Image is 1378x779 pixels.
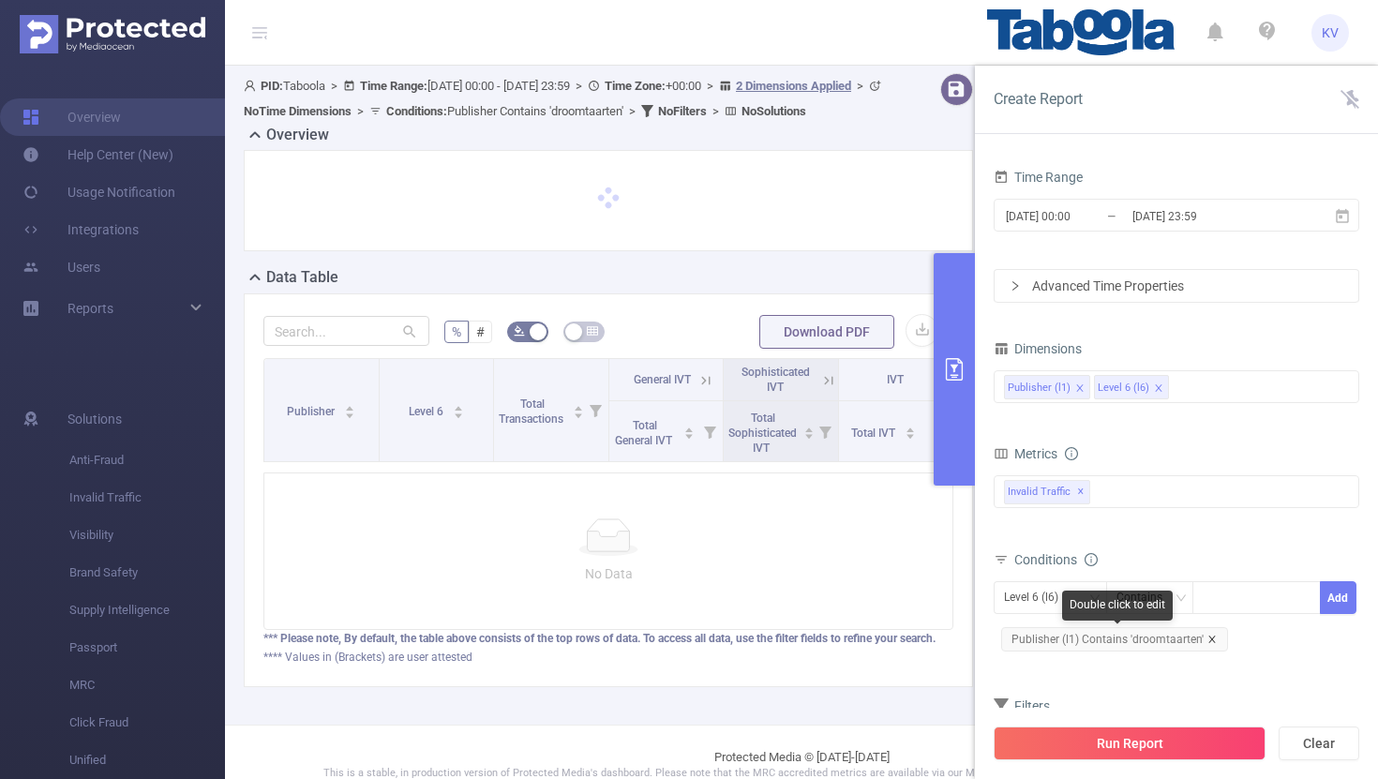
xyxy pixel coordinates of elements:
[851,79,869,93] span: >
[20,15,205,53] img: Protected Media
[573,403,583,409] i: icon: caret-up
[261,79,283,93] b: PID:
[499,397,566,426] span: Total Transactions
[244,79,886,118] span: Taboola [DATE] 00:00 - [DATE] 23:59 +00:00
[67,301,113,316] span: Reports
[1077,481,1085,503] span: ✕
[994,170,1083,185] span: Time Range
[1322,14,1339,52] span: KV
[1176,592,1187,606] i: icon: down
[803,425,815,436] div: Sort
[658,104,707,118] b: No Filters
[263,316,429,346] input: Search...
[1154,383,1163,395] i: icon: close
[279,563,937,584] p: No Data
[1279,727,1359,760] button: Clear
[360,79,427,93] b: Time Range:
[803,425,814,430] i: icon: caret-up
[1075,383,1085,395] i: icon: close
[994,341,1082,356] span: Dimensions
[1001,627,1228,652] span: Publisher (l1) Contains 'droomtaarten'
[22,211,139,248] a: Integrations
[570,79,588,93] span: >
[623,104,641,118] span: >
[701,79,719,93] span: >
[386,104,447,118] b: Conditions :
[1004,582,1071,613] div: Level 6 (l6)
[453,411,463,416] i: icon: caret-down
[905,425,916,436] div: Sort
[1062,591,1173,621] div: Double click to edit
[263,630,953,647] div: *** Please note, By default, the table above consists of the top rows of data. To access all data...
[69,479,225,517] span: Invalid Traffic
[69,742,225,779] span: Unified
[69,592,225,629] span: Supply Intelligence
[994,90,1083,108] span: Create Report
[1004,375,1090,399] li: Publisher (l1)
[1094,375,1169,399] li: Level 6 (l6)
[1004,480,1090,504] span: Invalid Traffic
[994,446,1057,461] span: Metrics
[476,324,485,339] span: #
[1065,447,1078,460] i: icon: info-circle
[1116,582,1176,613] div: Contains
[587,325,598,337] i: icon: table
[69,704,225,742] span: Click Fraud
[803,431,814,437] i: icon: caret-down
[741,104,806,118] b: No Solutions
[851,427,898,440] span: Total IVT
[994,727,1266,760] button: Run Report
[22,98,121,136] a: Overview
[995,270,1358,302] div: icon: rightAdvanced Time Properties
[453,403,464,414] div: Sort
[345,411,355,416] i: icon: caret-down
[684,425,695,430] i: icon: caret-up
[1320,581,1356,614] button: Add
[67,290,113,327] a: Reports
[352,104,369,118] span: >
[345,403,355,409] i: icon: caret-up
[926,401,952,461] i: Filter menu
[386,104,623,118] span: Publisher Contains 'droomtaarten'
[266,124,329,146] h2: Overview
[634,373,691,386] span: General IVT
[1085,553,1098,566] i: icon: info-circle
[615,419,675,447] span: Total General IVT
[573,403,584,414] div: Sort
[287,405,337,418] span: Publisher
[683,425,695,436] div: Sort
[69,629,225,667] span: Passport
[69,667,225,704] span: MRC
[69,554,225,592] span: Brand Safety
[736,79,851,93] u: 2 Dimensions Applied
[994,698,1050,713] span: Filters
[22,248,100,286] a: Users
[1010,280,1021,292] i: icon: right
[605,79,666,93] b: Time Zone:
[263,649,953,666] div: **** Values in (Brackets) are user attested
[22,136,173,173] a: Help Center (New)
[887,373,904,386] span: IVT
[69,442,225,479] span: Anti-Fraud
[1008,376,1071,400] div: Publisher (l1)
[906,425,916,430] i: icon: caret-up
[573,411,583,416] i: icon: caret-down
[582,359,608,461] i: Filter menu
[1014,552,1098,567] span: Conditions
[741,366,810,394] span: Sophisticated IVT
[1131,203,1282,229] input: End date
[69,517,225,554] span: Visibility
[409,405,446,418] span: Level 6
[266,266,338,289] h2: Data Table
[325,79,343,93] span: >
[244,80,261,92] i: icon: user
[1004,203,1156,229] input: Start date
[759,315,894,349] button: Download PDF
[812,401,838,461] i: Filter menu
[22,173,175,211] a: Usage Notification
[1098,376,1149,400] div: Level 6 (l6)
[244,104,352,118] b: No Time Dimensions
[452,324,461,339] span: %
[514,325,525,337] i: icon: bg-colors
[684,431,695,437] i: icon: caret-down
